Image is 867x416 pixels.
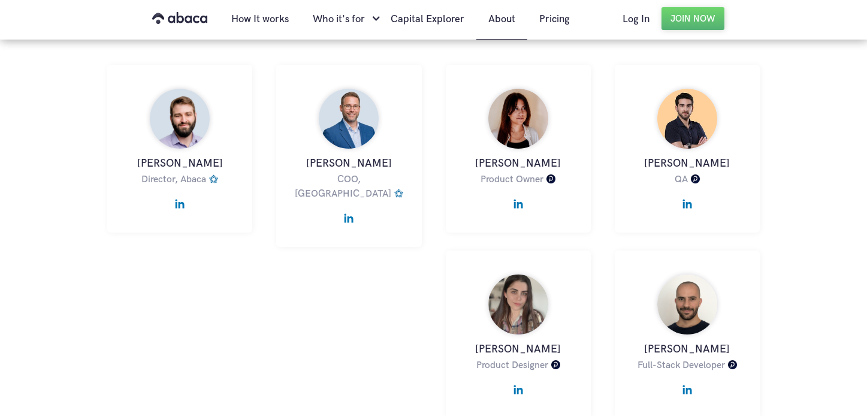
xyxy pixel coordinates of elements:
[638,360,725,371] h4: Full-Stack Developer
[691,174,700,183] img: Pixelmatters
[119,155,240,173] h3: [PERSON_NAME]
[476,360,548,371] h4: Product Designer
[546,174,555,183] img: Pixelmatters
[175,193,185,209] img: https://www.linkedin.com/in/hobbsandrew/
[209,174,218,183] img: Village Capital
[728,360,737,369] img: Pixelmatters
[295,174,391,200] h4: COO, [GEOGRAPHIC_DATA]
[458,155,579,173] h3: [PERSON_NAME]
[288,155,409,173] h3: [PERSON_NAME]
[682,193,692,209] img: https://www.linkedin.com/in/emanuelalsantos/
[513,193,523,209] img: https://pt.linkedin.com/in/marta-correia-2848a0a0
[627,340,748,358] h3: [PERSON_NAME]
[627,155,748,173] h3: [PERSON_NAME]
[682,379,692,394] img: https://pt.linkedin.com/in/joaomnb
[141,174,206,185] h4: Director, Abaca
[458,340,579,358] h3: [PERSON_NAME]
[551,360,560,369] img: Pixelmatters
[661,7,724,30] a: Join Now
[394,189,403,198] img: Village Capital
[481,174,543,185] h4: Product Owner
[344,207,354,223] img: https://www.linkedin.com/in/peterlundquist/
[675,174,688,185] h4: QA
[513,379,523,394] img: https://pt.linkedin.com/in/gabrielarocha95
